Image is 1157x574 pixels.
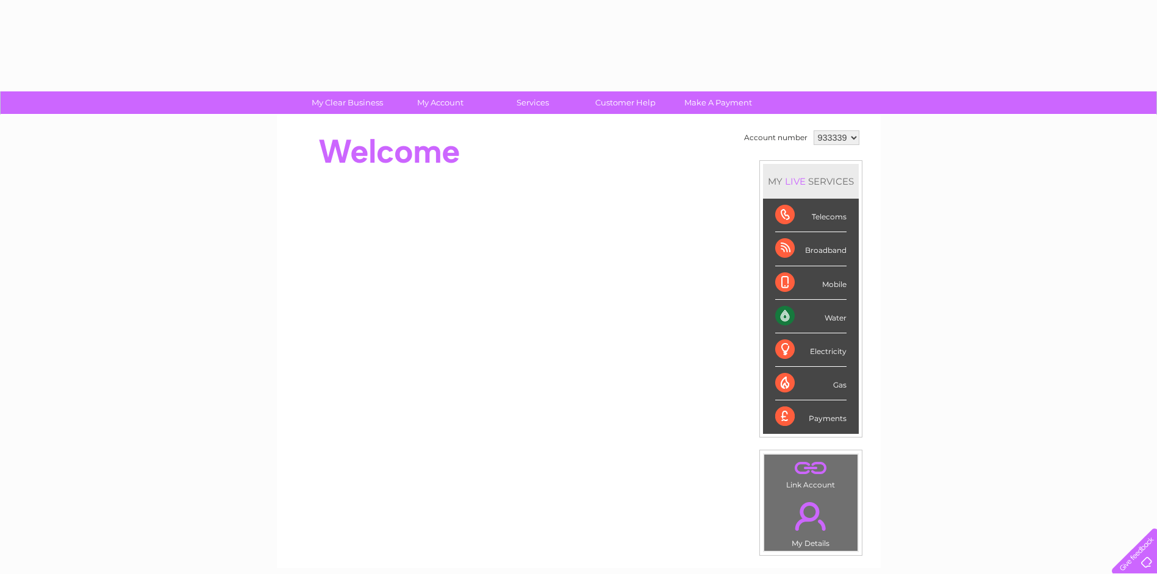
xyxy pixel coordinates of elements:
[482,91,583,114] a: Services
[764,454,858,492] td: Link Account
[575,91,676,114] a: Customer Help
[775,266,847,300] div: Mobile
[297,91,398,114] a: My Clear Business
[783,175,808,187] div: LIVE
[741,127,811,148] td: Account number
[668,91,768,114] a: Make A Payment
[764,492,858,551] td: My Details
[767,495,854,537] a: .
[775,300,847,333] div: Water
[390,91,490,114] a: My Account
[775,400,847,433] div: Payments
[775,367,847,400] div: Gas
[775,232,847,266] div: Broadband
[775,199,847,232] div: Telecoms
[775,333,847,367] div: Electricity
[763,164,859,199] div: MY SERVICES
[767,458,854,479] a: .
